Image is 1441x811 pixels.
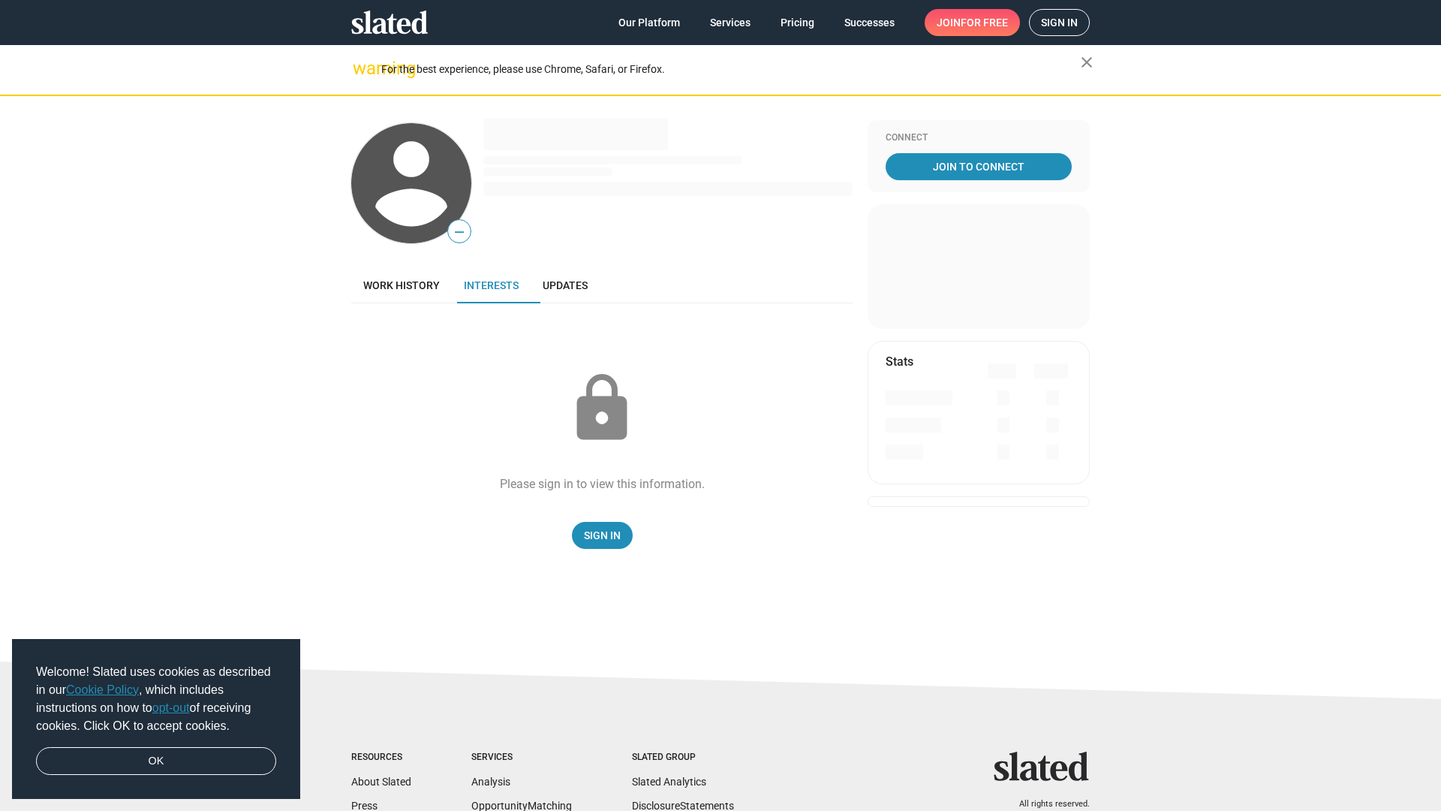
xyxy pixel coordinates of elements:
span: Updates [543,279,588,291]
div: Please sign in to view this information. [500,476,705,492]
span: Join [937,9,1008,36]
div: cookieconsent [12,639,300,800]
span: Services [710,9,751,36]
div: Connect [886,132,1072,144]
span: Join To Connect [889,153,1069,180]
a: About Slated [351,776,411,788]
span: Welcome! Slated uses cookies as described in our , which includes instructions on how to of recei... [36,663,276,735]
a: Interests [452,267,531,303]
mat-icon: warning [353,59,371,77]
mat-icon: close [1078,53,1096,71]
div: Slated Group [632,752,734,764]
a: dismiss cookie message [36,747,276,776]
mat-card-title: Stats [886,354,913,369]
a: Work history [351,267,452,303]
a: opt-out [152,701,190,714]
a: Slated Analytics [632,776,706,788]
a: Cookie Policy [66,683,139,696]
span: Successes [844,9,895,36]
span: Sign in [1041,10,1078,35]
a: Joinfor free [925,9,1020,36]
a: Our Platform [606,9,692,36]
span: — [448,222,471,242]
a: Sign in [1029,9,1090,36]
div: For the best experience, please use Chrome, Safari, or Firefox. [381,59,1081,80]
span: for free [961,9,1008,36]
a: Successes [832,9,907,36]
div: Services [471,752,572,764]
a: Join To Connect [886,153,1072,180]
a: Updates [531,267,600,303]
mat-icon: lock [564,371,639,446]
div: Resources [351,752,411,764]
a: Services [698,9,763,36]
span: Pricing [781,9,814,36]
a: Analysis [471,776,510,788]
span: Our Platform [618,9,680,36]
span: Sign In [584,522,621,549]
span: Interests [464,279,519,291]
span: Work history [363,279,440,291]
a: Pricing [769,9,826,36]
a: Sign In [572,522,633,549]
